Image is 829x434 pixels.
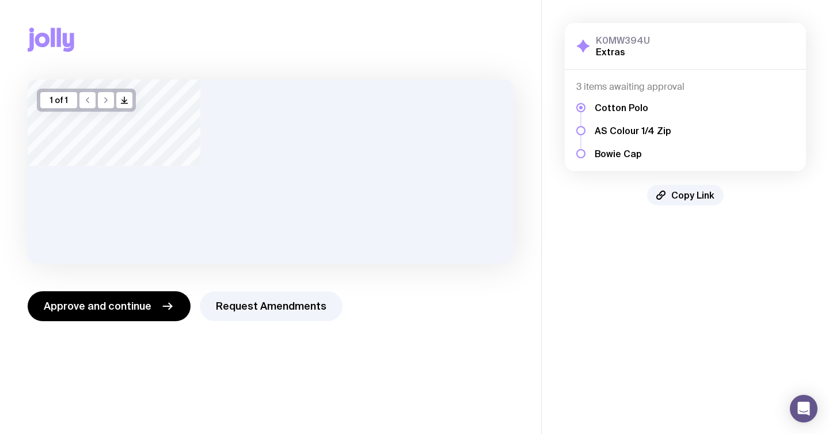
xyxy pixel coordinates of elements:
button: Copy Link [647,185,724,205]
button: Request Amendments [200,291,343,321]
h3: K0MW394U [596,35,650,46]
span: Copy Link [671,189,714,201]
h2: Extras [596,46,650,58]
div: Open Intercom Messenger [790,395,817,422]
h4: 3 items awaiting approval [576,81,794,93]
button: Approve and continue [28,291,191,321]
div: 1 of 1 [40,92,77,108]
span: Approve and continue [44,299,151,313]
h5: Bowie Cap [595,148,671,159]
h5: AS Colour 1/4 Zip [595,125,671,136]
h5: Cotton Polo [595,102,671,113]
button: />/> [116,92,132,108]
g: /> /> [121,97,128,104]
